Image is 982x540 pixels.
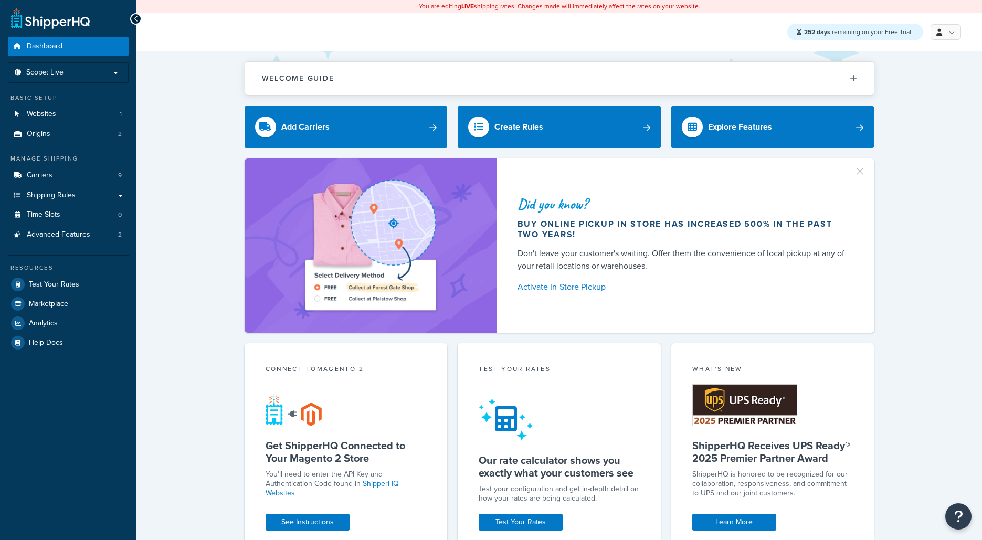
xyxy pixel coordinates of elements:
span: Shipping Rules [27,191,76,200]
h5: Our rate calculator shows you exactly what your customers see [479,454,640,479]
a: Add Carriers [245,106,448,148]
div: Basic Setup [8,93,129,102]
b: LIVE [461,2,474,11]
span: 2 [118,230,122,239]
li: Carriers [8,166,129,185]
button: Open Resource Center [945,503,972,530]
div: Test your rates [479,364,640,376]
span: Scope: Live [26,68,64,77]
div: Buy online pickup in store has increased 500% in the past two years! [518,219,849,240]
div: Don't leave your customer's waiting. Offer them the convenience of local pickup at any of your re... [518,247,849,272]
a: Test Your Rates [8,275,129,294]
p: You'll need to enter the API Key and Authentication Code found in [266,470,427,498]
li: Advanced Features [8,225,129,245]
a: Learn More [692,514,776,531]
span: Websites [27,110,56,119]
img: connect-shq-magento-24cdf84b.svg [266,394,322,426]
span: remaining on your Free Trial [804,27,911,37]
a: Marketplace [8,294,129,313]
h2: Welcome Guide [262,75,334,82]
span: Carriers [27,171,52,180]
div: Manage Shipping [8,154,129,163]
span: 0 [118,210,122,219]
a: Explore Features [671,106,874,148]
div: Connect to Magento 2 [266,364,427,376]
a: Advanced Features2 [8,225,129,245]
a: Dashboard [8,37,129,56]
h5: Get ShipperHQ Connected to Your Magento 2 Store [266,439,427,464]
p: ShipperHQ is honored to be recognized for our collaboration, responsiveness, and commitment to UP... [692,470,853,498]
span: Analytics [29,319,58,328]
li: Origins [8,124,129,144]
span: Origins [27,130,50,139]
div: What's New [692,364,853,376]
a: Test Your Rates [479,514,563,531]
img: ad-shirt-map-b0359fc47e01cab431d101c4b569394f6a03f54285957d908178d52f29eb9668.png [276,174,466,317]
span: Time Slots [27,210,60,219]
span: Dashboard [27,42,62,51]
a: Help Docs [8,333,129,352]
a: Websites1 [8,104,129,124]
li: Websites [8,104,129,124]
span: 2 [118,130,122,139]
li: Time Slots [8,205,129,225]
strong: 252 days [804,27,830,37]
div: Did you know? [518,197,849,211]
div: Resources [8,263,129,272]
a: ShipperHQ Websites [266,478,399,499]
div: Add Carriers [281,120,330,134]
a: See Instructions [266,514,350,531]
a: Create Rules [458,106,661,148]
div: Explore Features [708,120,772,134]
span: Advanced Features [27,230,90,239]
span: Help Docs [29,338,63,347]
span: 9 [118,171,122,180]
h5: ShipperHQ Receives UPS Ready® 2025 Premier Partner Award [692,439,853,464]
div: Create Rules [494,120,543,134]
span: Test Your Rates [29,280,79,289]
a: Analytics [8,314,129,333]
span: 1 [120,110,122,119]
a: Time Slots0 [8,205,129,225]
button: Welcome Guide [245,62,874,95]
a: Shipping Rules [8,186,129,205]
a: Carriers9 [8,166,129,185]
a: Origins2 [8,124,129,144]
span: Marketplace [29,300,68,309]
div: Test your configuration and get in-depth detail on how your rates are being calculated. [479,484,640,503]
a: Activate In-Store Pickup [518,280,849,294]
